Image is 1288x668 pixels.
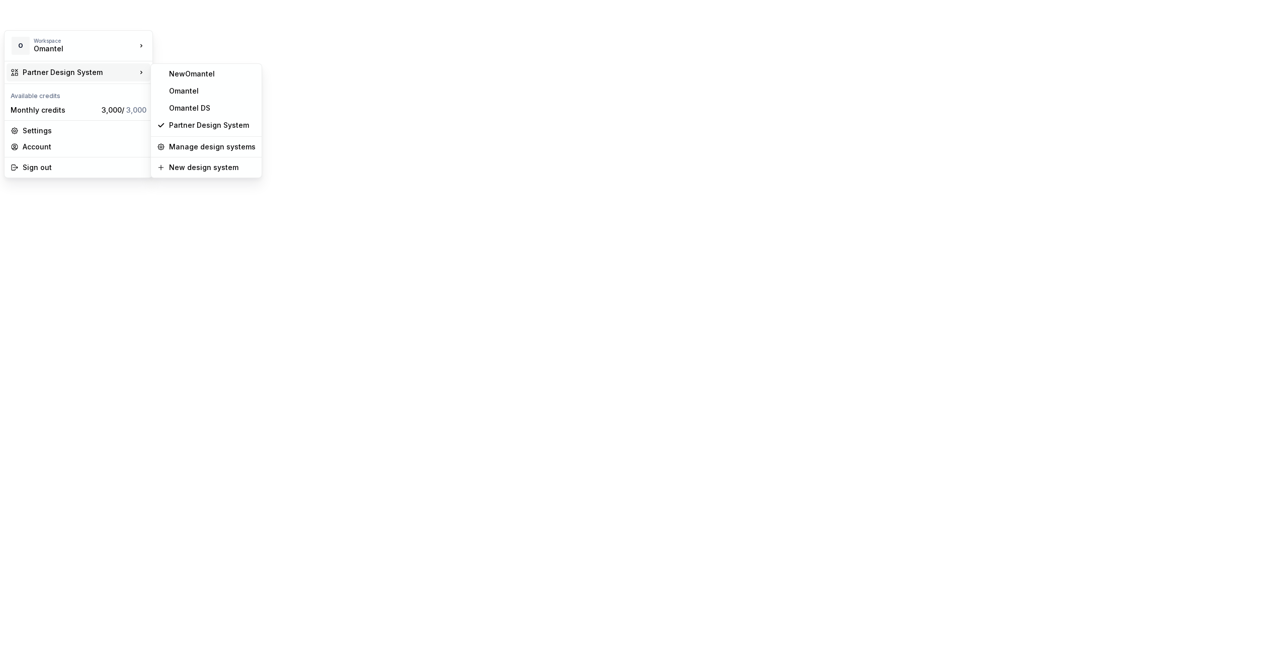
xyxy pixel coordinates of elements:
[169,162,256,173] div: New design system
[169,120,256,130] div: Partner Design System
[23,67,136,77] div: Partner Design System
[169,142,256,152] div: Manage design systems
[169,69,256,79] div: NewOmantel
[23,162,146,173] div: Sign out
[34,44,119,54] div: Omantel
[12,37,30,55] div: O
[169,86,256,96] div: Omantel
[23,142,146,152] div: Account
[169,103,256,113] div: Omantel DS
[7,86,150,102] div: Available credits
[11,105,98,115] div: Monthly credits
[102,106,146,114] span: 3,000 /
[34,38,136,44] div: Workspace
[126,106,146,114] span: 3,000
[23,126,146,136] div: Settings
